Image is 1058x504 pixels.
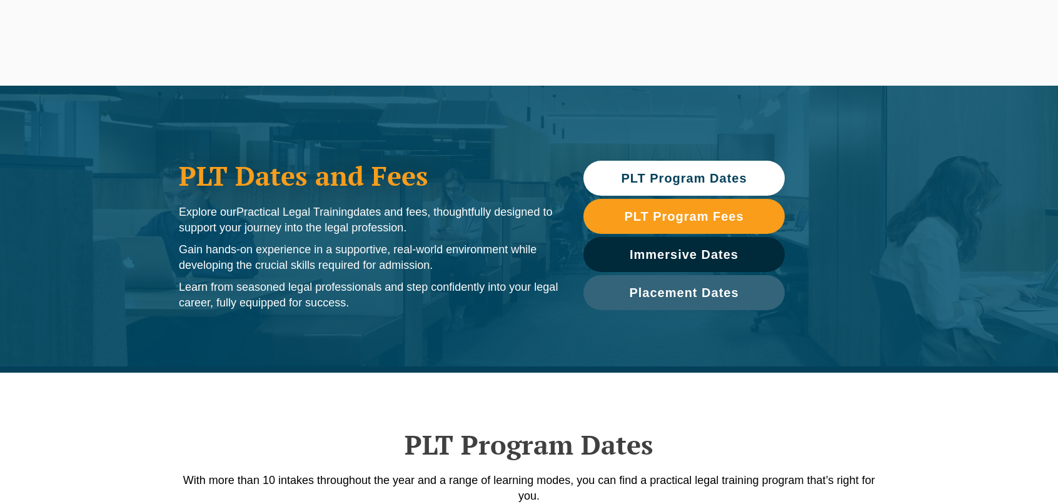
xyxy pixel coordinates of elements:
[583,275,785,310] a: Placement Dates
[173,429,885,460] h2: PLT Program Dates
[179,280,558,311] p: Learn from seasoned legal professionals and step confidently into your legal career, fully equipp...
[236,206,353,218] span: Practical Legal Training
[583,237,785,272] a: Immersive Dates
[629,286,738,299] span: Placement Dates
[583,199,785,234] a: PLT Program Fees
[621,172,747,184] span: PLT Program Dates
[179,160,558,191] h1: PLT Dates and Fees
[179,242,558,273] p: Gain hands-on experience in a supportive, real-world environment while developing the crucial ski...
[173,473,885,504] p: With more than 10 intakes throughout the year and a range of learning modes, you can find a pract...
[583,161,785,196] a: PLT Program Dates
[630,248,738,261] span: Immersive Dates
[179,204,558,236] p: Explore our dates and fees, thoughtfully designed to support your journey into the legal profession.
[624,210,743,223] span: PLT Program Fees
